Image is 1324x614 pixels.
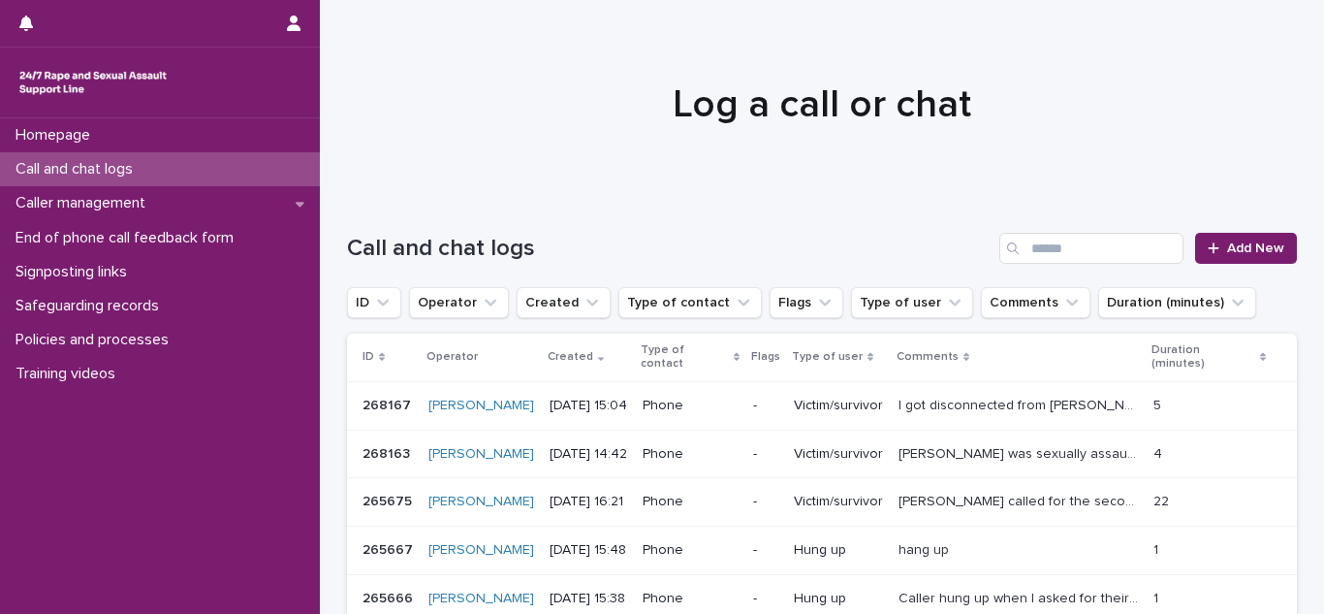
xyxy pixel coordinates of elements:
[548,346,593,368] p: Created
[8,297,174,315] p: Safeguarding records
[792,346,863,368] p: Type of user
[347,235,992,263] h1: Call and chat logs
[981,287,1090,318] button: Comments
[794,542,883,559] p: Hung up
[363,587,417,607] p: 265666
[1098,287,1256,318] button: Duration (minutes)
[1153,587,1162,607] p: 1
[347,81,1297,128] h1: Log a call or chat
[643,398,738,414] p: Phone
[347,527,1297,575] tr: 265667265667 [PERSON_NAME] [DATE] 15:48Phone-Hung uphang uphang up 11
[898,442,1142,463] p: Demi was sexually assaulted about a month ago. She wasn't sure if she could talk about it in deta...
[550,446,627,463] p: [DATE] 14:42
[409,287,509,318] button: Operator
[753,398,778,414] p: -
[898,587,1142,607] p: Caller hung up when I asked for their name
[363,442,414,463] p: 268163
[753,446,778,463] p: -
[347,478,1297,527] tr: 265675265675 [PERSON_NAME] [DATE] 16:21Phone-Victim/survivor[PERSON_NAME] called for the second t...
[8,229,249,247] p: End of phone call feedback form
[851,287,973,318] button: Type of user
[643,591,738,607] p: Phone
[643,446,738,463] p: Phone
[8,263,142,281] p: Signposting links
[363,346,374,368] p: ID
[428,446,534,463] a: [PERSON_NAME]
[753,494,778,510] p: -
[794,494,883,510] p: Victim/survivor
[428,494,534,510] a: [PERSON_NAME]
[1153,442,1166,463] p: 4
[618,287,762,318] button: Type of contact
[794,591,883,607] p: Hung up
[1195,233,1297,264] a: Add New
[347,430,1297,478] tr: 268163268163 [PERSON_NAME] [DATE] 14:42Phone-Victim/survivor[PERSON_NAME] was sexually assaulted ...
[550,398,627,414] p: [DATE] 15:04
[8,194,161,212] p: Caller management
[363,538,417,559] p: 265667
[643,542,738,559] p: Phone
[898,490,1142,510] p: Toby called for the second time this week. He was repeatedly abused by his father as a child. He ...
[8,331,184,349] p: Policies and processes
[428,591,534,607] a: [PERSON_NAME]
[641,339,729,375] p: Type of contact
[753,591,778,607] p: -
[363,490,416,510] p: 265675
[753,542,778,559] p: -
[1151,339,1254,375] p: Duration (minutes)
[550,542,627,559] p: [DATE] 15:48
[1153,394,1165,414] p: 5
[347,287,401,318] button: ID
[363,394,415,414] p: 268167
[8,126,106,145] p: Homepage
[794,446,883,463] p: Victim/survivor
[550,494,627,510] p: [DATE] 16:21
[428,542,534,559] a: [PERSON_NAME]
[898,538,953,559] p: hang up
[16,63,171,102] img: rhQMoQhaT3yELyF149Cw
[1153,490,1173,510] p: 22
[1153,538,1162,559] p: 1
[898,394,1142,414] p: I got disconnected from Emily after a few minutes due to weak signal on my end.
[550,591,627,607] p: [DATE] 15:38
[8,365,131,383] p: Training videos
[347,381,1297,430] tr: 268167268167 [PERSON_NAME] [DATE] 15:04Phone-Victim/survivorI got disconnected from [PERSON_NAME]...
[1227,242,1284,255] span: Add New
[426,346,478,368] p: Operator
[770,287,843,318] button: Flags
[897,346,959,368] p: Comments
[517,287,611,318] button: Created
[428,398,534,414] a: [PERSON_NAME]
[999,233,1183,264] input: Search
[8,160,148,178] p: Call and chat logs
[794,398,883,414] p: Victim/survivor
[751,346,780,368] p: Flags
[643,494,738,510] p: Phone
